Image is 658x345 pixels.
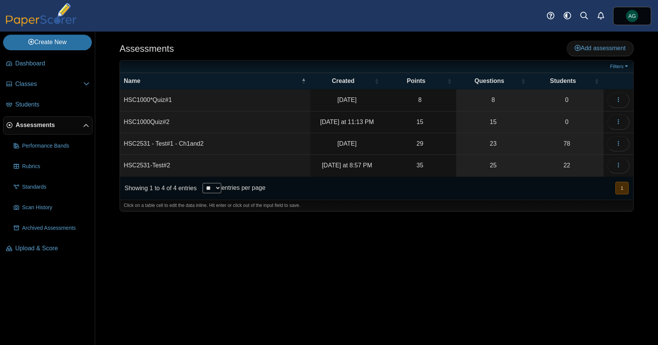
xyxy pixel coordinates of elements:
[11,157,93,176] a: Rubrics
[332,78,355,84] span: Created
[3,240,93,258] a: Upload & Score
[456,111,530,133] a: 15
[124,78,141,84] span: Name
[383,133,456,155] td: 29
[3,35,92,50] a: Create New
[22,204,89,211] span: Scan History
[530,155,604,176] a: 22
[456,89,530,111] a: 8
[550,78,576,84] span: Students
[11,199,93,217] a: Scan History
[337,97,356,103] time: Sep 1, 2025 at 5:37 PM
[120,177,196,200] div: Showing 1 to 4 of 4 entries
[15,100,89,109] span: Students
[120,111,310,133] td: HSC1000Quiz#2
[521,73,525,89] span: Questions : Activate to sort
[301,73,306,89] span: Name : Activate to invert sorting
[15,244,89,253] span: Upload & Score
[3,21,79,27] a: PaperScorer
[3,75,93,94] a: Classes
[474,78,504,84] span: Questions
[383,111,456,133] td: 15
[608,63,631,70] a: Filters
[322,162,372,169] time: Sep 16, 2025 at 8:57 PM
[3,96,93,114] a: Students
[593,8,609,24] a: Alerts
[530,89,604,111] a: 0
[22,183,89,191] span: Standards
[120,155,310,176] td: HSC2531-Test#2
[11,219,93,237] a: Archived Assessments
[11,137,93,155] a: Performance Bands
[120,200,633,211] div: Click on a table cell to edit the data inline. Hit enter or click out of the input field to save.
[15,59,89,68] span: Dashboard
[456,133,530,154] a: 23
[120,133,310,155] td: HSC2531 - Test#1 - Ch1and2
[626,10,638,22] span: Asena Goren
[575,45,626,51] span: Add assessment
[567,41,634,56] a: Add assessment
[11,178,93,196] a: Standards
[530,111,604,133] a: 0
[447,73,452,89] span: Points : Activate to sort
[613,7,651,25] a: Asena Goren
[22,224,89,232] span: Archived Assessments
[374,73,379,89] span: Created : Activate to sort
[383,155,456,176] td: 35
[615,182,629,194] nav: pagination
[594,73,599,89] span: Students : Activate to sort
[407,78,425,84] span: Points
[22,142,89,150] span: Performance Bands
[530,133,604,154] a: 78
[615,182,629,194] button: 1
[628,13,636,19] span: Asena Goren
[120,42,174,55] h1: Assessments
[22,163,89,170] span: Rubrics
[383,89,456,111] td: 8
[3,3,79,26] img: PaperScorer
[15,80,83,88] span: Classes
[3,116,93,135] a: Assessments
[337,140,356,147] time: Sep 7, 2025 at 1:03 PM
[3,55,93,73] a: Dashboard
[456,155,530,176] a: 25
[120,89,310,111] td: HSC1000*Quiz#1
[221,184,265,191] label: entries per page
[16,121,83,129] span: Assessments
[320,119,374,125] time: Sep 16, 2025 at 11:13 PM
